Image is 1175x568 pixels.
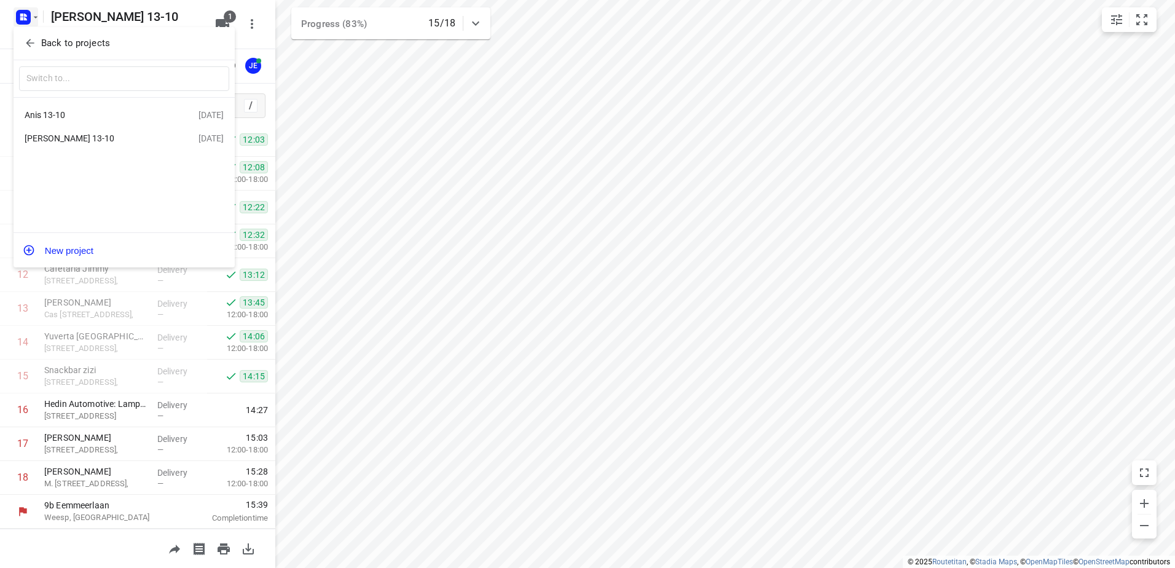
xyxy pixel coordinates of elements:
[198,110,224,120] div: [DATE]
[14,238,235,262] button: New project
[25,110,166,120] div: Anis 13-10
[14,103,235,127] div: Anis 13-10[DATE]
[19,33,229,53] button: Back to projects
[198,133,224,143] div: [DATE]
[41,36,110,50] p: Back to projects
[19,66,229,92] input: Switch to...
[25,133,166,143] div: [PERSON_NAME] 13-10
[14,127,235,151] div: [PERSON_NAME] 13-10[DATE]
